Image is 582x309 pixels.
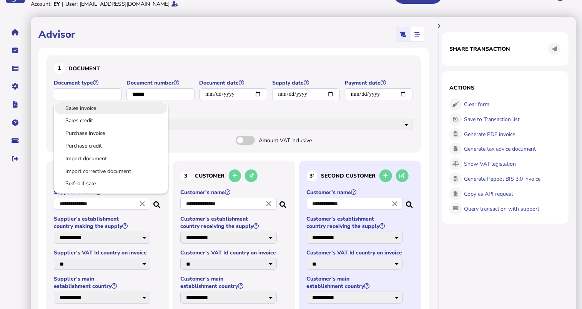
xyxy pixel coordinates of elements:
a: Sales invoice [60,103,162,113]
app-field: Select a document type [54,79,123,106]
a: Self-bill sale credit [60,191,162,201]
a: Purchase credit [60,141,162,151]
a: Purchase invoice [60,128,162,138]
a: Import document [60,154,162,163]
a: Sales credit [60,116,162,125]
a: Self-bill sale [60,179,162,188]
a: Import corrective document [60,166,162,176]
